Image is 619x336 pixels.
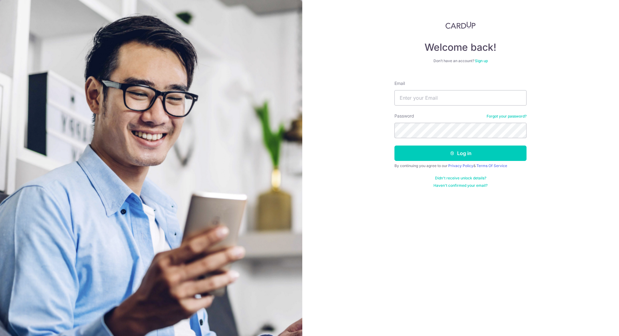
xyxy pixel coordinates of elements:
[394,113,414,119] label: Password
[487,114,527,119] a: Forgot your password?
[394,80,405,86] label: Email
[394,146,527,161] button: Log in
[435,176,486,181] a: Didn't receive unlock details?
[394,90,527,106] input: Enter your Email
[448,163,473,168] a: Privacy Policy
[445,22,476,29] img: CardUp Logo
[394,58,527,63] div: Don’t have an account?
[394,41,527,54] h4: Welcome back!
[475,58,488,63] a: Sign up
[433,183,488,188] a: Haven't confirmed your email?
[476,163,507,168] a: Terms Of Service
[394,163,527,168] div: By continuing you agree to our &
